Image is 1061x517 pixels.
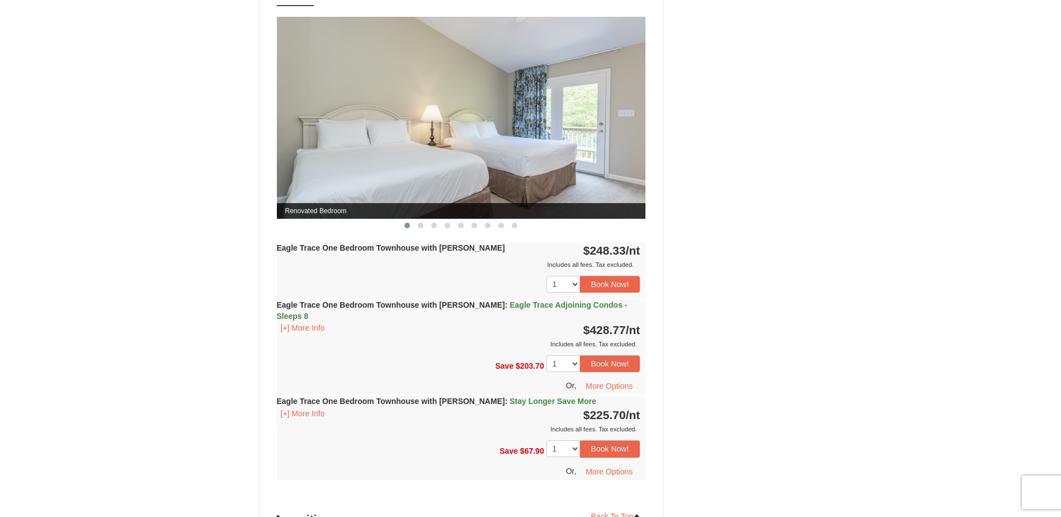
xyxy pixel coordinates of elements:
[580,355,640,372] button: Book Now!
[499,446,518,455] span: Save
[566,381,577,390] span: Or,
[505,300,508,309] span: :
[578,463,640,480] button: More Options
[277,17,646,219] img: Renovated Bedroom
[277,300,628,321] span: Eagle Trace Adjoining Condos - Sleeps 8
[566,466,577,475] span: Or,
[277,339,640,350] div: Includes all fees. Tax excluded.
[277,397,597,406] strong: Eagle Trace One Bedroom Townhouse with [PERSON_NAME]
[583,244,640,257] strong: $248.33
[277,407,329,420] button: [+] More Info
[520,446,544,455] span: $67.90
[277,243,505,252] strong: Eagle Trace One Bedroom Townhouse with [PERSON_NAME]
[510,397,596,406] span: Stay Longer Save More
[580,440,640,457] button: Book Now!
[277,203,646,219] span: Renovated Bedroom
[277,322,329,334] button: [+] More Info
[626,323,640,336] span: /nt
[277,259,640,270] div: Includes all fees. Tax excluded.
[578,378,640,394] button: More Options
[277,300,628,321] strong: Eagle Trace One Bedroom Townhouse with [PERSON_NAME]
[505,397,508,406] span: :
[626,408,640,421] span: /nt
[277,424,640,435] div: Includes all fees. Tax excluded.
[495,361,513,370] span: Save
[626,244,640,257] span: /nt
[516,361,544,370] span: $203.70
[583,323,626,336] span: $428.77
[580,276,640,293] button: Book Now!
[583,408,626,421] span: $225.70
